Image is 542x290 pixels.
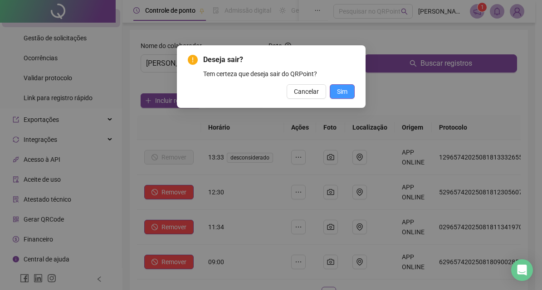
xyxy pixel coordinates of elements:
span: Deseja sair? [203,54,355,65]
div: Open Intercom Messenger [511,259,533,281]
button: Sim [330,84,355,99]
span: Cancelar [294,87,319,97]
div: Tem certeza que deseja sair do QRPoint? [203,69,355,79]
button: Cancelar [287,84,326,99]
span: Sim [337,87,347,97]
span: exclamation-circle [188,55,198,65]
